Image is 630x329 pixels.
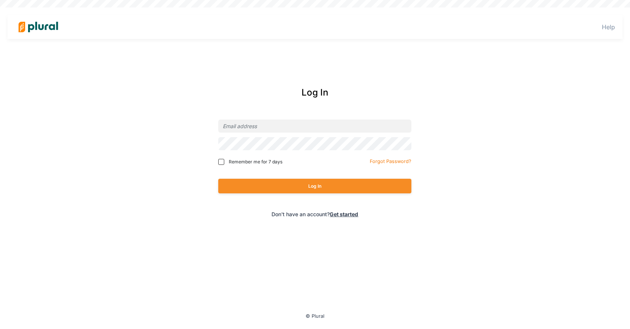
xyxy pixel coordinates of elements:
a: Help [602,23,615,31]
input: Email address [218,120,411,133]
div: Log In [186,86,444,99]
input: Remember me for 7 days [218,159,224,165]
div: Don't have an account? [186,210,444,218]
small: © Plural [306,313,324,319]
small: Forgot Password? [370,159,411,164]
img: Logo for Plural [12,14,64,40]
span: Remember me for 7 days [229,159,282,165]
a: Get started [330,211,358,217]
button: Log In [218,179,411,193]
a: Forgot Password? [370,157,411,164]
